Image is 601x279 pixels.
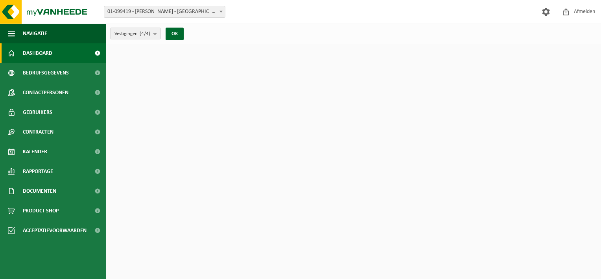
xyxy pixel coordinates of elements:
button: Vestigingen(4/4) [110,28,161,39]
span: Bedrijfsgegevens [23,63,69,83]
span: 01-099419 - ANAC CARWASH - WILRIJK [104,6,225,17]
span: Navigatie [23,24,47,43]
count: (4/4) [140,31,150,36]
span: Product Shop [23,201,59,221]
span: Kalender [23,142,47,162]
button: OK [166,28,184,40]
span: Documenten [23,181,56,201]
span: 01-099419 - ANAC CARWASH - WILRIJK [104,6,225,18]
span: Vestigingen [114,28,150,40]
span: Acceptatievoorwaarden [23,221,87,240]
span: Rapportage [23,162,53,181]
span: Gebruikers [23,102,52,122]
span: Contracten [23,122,53,142]
span: Contactpersonen [23,83,68,102]
span: Dashboard [23,43,52,63]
